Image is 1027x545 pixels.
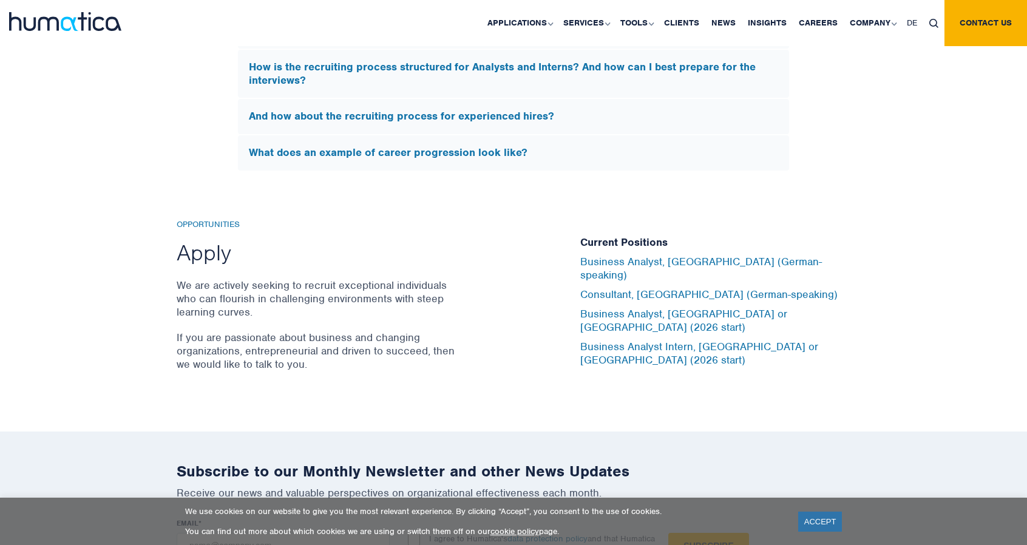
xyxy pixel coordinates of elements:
h5: What does an example of career progression look like? [249,146,778,160]
img: search_icon [929,19,938,28]
h5: How is the recruiting process structured for Analysts and Interns? And how can I best prepare for... [249,61,778,87]
a: Business Analyst Intern, [GEOGRAPHIC_DATA] or [GEOGRAPHIC_DATA] (2026 start) [580,340,818,367]
span: DE [907,18,917,28]
h2: Apply [177,239,459,266]
h6: Opportunities [177,220,459,230]
p: We use cookies on our website to give you the most relevant experience. By clicking “Accept”, you... [185,506,783,516]
p: Receive our news and valuable perspectives on organizational effectiveness each month. [177,486,850,499]
p: We are actively seeking to recruit exceptional individuals who can flourish in challenging enviro... [177,279,459,319]
h2: Subscribe to our Monthly Newsletter and other News Updates [177,462,850,481]
h5: And how about the recruiting process for experienced hires? [249,110,778,123]
h5: Current Positions [580,236,850,249]
a: cookie policy [490,526,539,537]
p: You can find out more about which cookies we are using or switch them off on our page. [185,526,783,537]
a: ACCEPT [798,512,842,532]
a: Business Analyst, [GEOGRAPHIC_DATA] (German-speaking) [580,255,822,282]
img: logo [9,12,121,31]
p: If you are passionate about business and changing organizations, entrepreneurial and driven to su... [177,331,459,371]
a: Consultant, [GEOGRAPHIC_DATA] (German-speaking) [580,288,838,301]
a: Business Analyst, [GEOGRAPHIC_DATA] or [GEOGRAPHIC_DATA] (2026 start) [580,307,787,334]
